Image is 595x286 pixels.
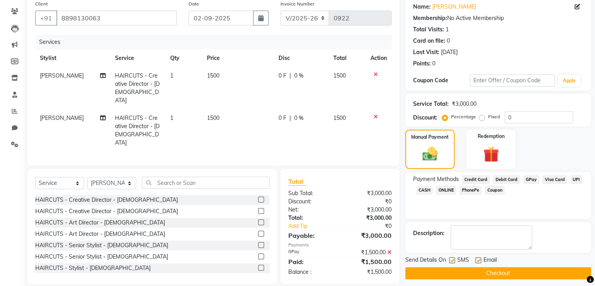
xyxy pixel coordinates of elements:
[288,177,306,186] span: Total
[35,11,57,25] button: +91
[207,72,219,79] span: 1500
[115,114,160,146] span: HAIRCUTS - Creative Director - [DEMOGRAPHIC_DATA]
[416,186,433,195] span: CASH
[441,48,458,56] div: [DATE]
[570,175,582,184] span: UPI
[282,268,340,276] div: Balance :
[56,11,177,25] input: Search by Name/Mobile/Email/Code
[282,231,340,240] div: Payable:
[411,134,449,141] label: Manual Payment
[436,186,456,195] span: ONLINE
[35,219,165,227] div: HAIRCUTS - Art Director - [DEMOGRAPHIC_DATA]
[288,242,392,248] div: Payments
[110,49,165,67] th: Service
[340,257,397,266] div: ₹1,500.00
[340,214,397,222] div: ₹3,000.00
[405,267,591,279] button: Checkout
[294,114,304,122] span: 0 %
[279,72,286,80] span: 0 F
[115,72,160,104] span: HAIRCUTS - Creative Director - [DEMOGRAPHIC_DATA]
[165,49,202,67] th: Qty
[413,48,439,56] div: Last Visit:
[36,35,397,49] div: Services
[413,175,459,183] span: Payment Methods
[35,230,165,238] div: HAIRCUTS - Art Director - [DEMOGRAPHIC_DATA]
[462,175,490,184] span: Credit Card
[451,113,476,120] label: Percentage
[413,114,437,122] div: Discount:
[329,49,366,67] th: Total
[349,222,397,230] div: ₹0
[35,253,168,261] div: HAIRCUTS - Senior Stylist - [DEMOGRAPHIC_DATA]
[282,214,340,222] div: Total:
[413,14,583,22] div: No Active Membership
[189,0,199,7] label: Date
[432,60,435,68] div: 0
[282,197,340,206] div: Discount:
[170,114,173,121] span: 1
[413,3,431,11] div: Name:
[478,145,504,164] img: _gift.svg
[447,37,450,45] div: 0
[413,25,444,34] div: Total Visits:
[35,264,151,272] div: HAIRCUTS - Stylist - [DEMOGRAPHIC_DATA]
[294,72,304,80] span: 0 %
[558,75,580,87] button: Apply
[170,72,173,79] span: 1
[289,72,291,80] span: |
[413,60,431,68] div: Points:
[413,100,449,108] div: Service Total:
[413,14,447,22] div: Membership:
[35,49,110,67] th: Stylist
[282,189,340,197] div: Sub Total:
[413,229,444,237] div: Description:
[282,222,349,230] a: Add Tip
[432,3,476,11] a: [PERSON_NAME]
[542,175,567,184] span: Visa Card
[279,114,286,122] span: 0 F
[484,256,497,266] span: Email
[413,37,445,45] div: Card on file:
[493,175,520,184] span: Debit Card
[35,196,178,204] div: HAIRCUTS - Creative Director - [DEMOGRAPHIC_DATA]
[485,186,505,195] span: Coupon
[488,113,500,120] label: Fixed
[202,49,274,67] th: Price
[40,114,84,121] span: [PERSON_NAME]
[340,248,397,257] div: ₹1,500.00
[280,0,315,7] label: Invoice Number
[340,189,397,197] div: ₹3,000.00
[333,72,346,79] span: 1500
[35,0,48,7] label: Client
[413,76,470,85] div: Coupon Code
[282,248,340,257] div: GPay
[274,49,329,67] th: Disc
[418,145,442,163] img: _cash.svg
[282,257,340,266] div: Paid:
[340,206,397,214] div: ₹3,000.00
[333,114,346,121] span: 1500
[289,114,291,122] span: |
[478,133,505,140] label: Redemption
[207,114,219,121] span: 1500
[470,74,555,87] input: Enter Offer / Coupon Code
[35,241,168,250] div: HAIRCUTS - Senior Stylist - [DEMOGRAPHIC_DATA]
[282,206,340,214] div: Net:
[35,207,178,215] div: HAIRCUTS - Creative Director - [DEMOGRAPHIC_DATA]
[366,49,392,67] th: Action
[523,175,539,184] span: GPay
[446,25,449,34] div: 1
[340,231,397,240] div: ₹3,000.00
[405,256,446,266] span: Send Details On
[459,186,482,195] span: PhonePe
[340,268,397,276] div: ₹1,500.00
[457,256,469,266] span: SMS
[340,197,397,206] div: ₹0
[40,72,84,79] span: [PERSON_NAME]
[142,177,270,189] input: Search or Scan
[452,100,476,108] div: ₹3,000.00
